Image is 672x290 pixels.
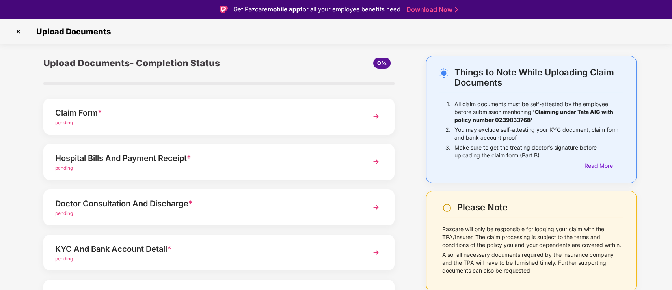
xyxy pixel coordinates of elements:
[457,202,623,213] div: Please Note
[233,5,400,14] div: Get Pazcare for all your employee benefits need
[369,245,383,260] img: svg+xml;base64,PHN2ZyBpZD0iTmV4dCIgeG1sbnM9Imh0dHA6Ly93d3cudzMub3JnLzIwMDAvc3ZnIiB3aWR0aD0iMzYiIG...
[454,126,623,142] p: You may exclude self-attesting your KYC document, claim form and bank account proof.
[454,109,613,123] b: 'Claiming under Tata AIG with policy number 0239833768'
[445,126,450,142] p: 2.
[445,144,450,159] p: 3.
[220,6,228,13] img: Logo
[369,155,383,169] img: svg+xml;base64,PHN2ZyBpZD0iTmV4dCIgeG1sbnM9Imh0dHA6Ly93d3cudzMub3JnLzIwMDAvc3ZnIiB3aWR0aD0iMzYiIG...
[55,197,355,210] div: Doctor Consultation And Discharge
[55,165,73,171] span: pending
[446,100,450,124] p: 1.
[55,243,355,255] div: KYC And Bank Account Detail
[406,6,456,14] a: Download Now
[55,107,355,119] div: Claim Form
[55,152,355,165] div: Hospital Bills And Payment Receipt
[454,100,623,124] p: All claim documents must be self-attested by the employee before submission mentioning
[369,200,383,214] img: svg+xml;base64,PHN2ZyBpZD0iTmV4dCIgeG1sbnM9Imh0dHA6Ly93d3cudzMub3JnLzIwMDAvc3ZnIiB3aWR0aD0iMzYiIG...
[442,225,623,249] p: Pazcare will only be responsible for lodging your claim with the TPA/Insurer. The claim processin...
[442,251,623,275] p: Also, all necessary documents required by the insurance company and the TPA will have to be furni...
[454,67,623,88] div: Things to Note While Uploading Claim Documents
[585,161,623,170] div: Read More
[55,120,73,125] span: pending
[455,6,458,14] img: Stroke
[369,109,383,123] img: svg+xml;base64,PHN2ZyBpZD0iTmV4dCIgeG1sbnM9Imh0dHA6Ly93d3cudzMub3JnLzIwMDAvc3ZnIiB3aWR0aD0iMzYiIG...
[442,203,452,213] img: svg+xml;base64,PHN2ZyBpZD0iV2FybmluZ18tXzI0eDI0IiBkYXRhLW5hbWU9Ildhcm5pbmcgLSAyNHgyNCIgeG1sbnM9Im...
[55,210,73,216] span: pending
[43,56,277,70] div: Upload Documents- Completion Status
[268,6,300,13] strong: mobile app
[454,144,623,159] p: Make sure to get the treating doctor’s signature before uploading the claim form (Part B)
[439,68,449,78] img: svg+xml;base64,PHN2ZyB4bWxucz0iaHR0cDovL3d3dy53My5vcmcvMjAwMC9zdmciIHdpZHRoPSIyNC4wOTMiIGhlaWdodD...
[377,60,387,66] span: 0%
[12,25,24,38] img: svg+xml;base64,PHN2ZyBpZD0iQ3Jvc3MtMzJ4MzIiIHhtbG5zPSJodHRwOi8vd3d3LnczLm9yZy8yMDAwL3N2ZyIgd2lkdG...
[55,256,73,262] span: pending
[28,27,115,36] span: Upload Documents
